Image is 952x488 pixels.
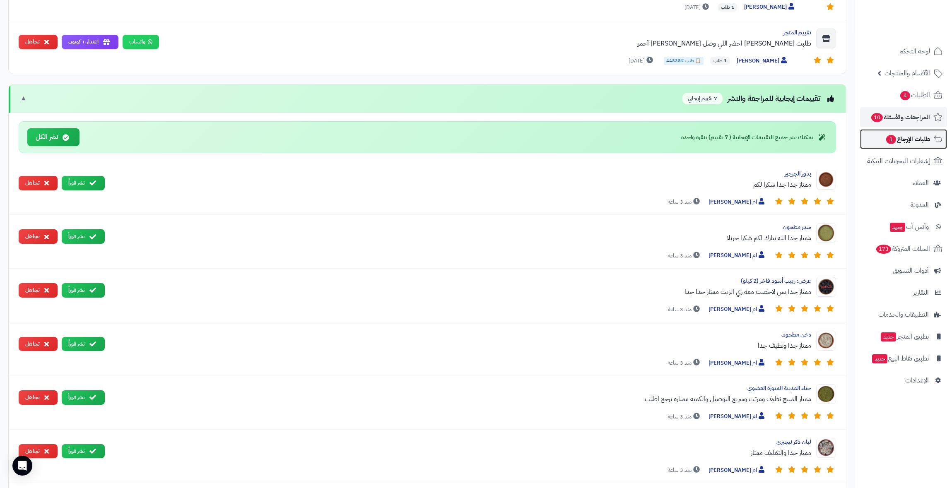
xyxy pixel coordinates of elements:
[905,375,929,386] span: الإعدادات
[709,412,766,421] span: ام [PERSON_NAME]
[62,283,105,298] button: نشر فوراً
[893,265,929,276] span: أدوات التسويق
[860,239,947,259] a: السلات المتروكة173
[681,133,827,142] div: يمكنك نشر جميع التقييمات الإيجابية ( 7 تقييم) بنقرة واحدة
[111,223,811,231] div: سدر مطحون
[19,176,58,190] button: تجاهل
[20,94,27,103] span: ▼
[889,221,929,233] span: وآتس آب
[899,89,930,101] span: الطلبات
[19,283,58,298] button: تجاهل
[19,229,58,244] button: تجاهل
[19,390,58,405] button: تجاهل
[166,29,811,37] div: تقييم المتجر
[62,176,105,190] button: نشر فوراً
[668,359,702,367] span: منذ 3 ساعة
[19,444,58,459] button: تجاهل
[876,245,891,254] span: 173
[860,41,947,61] a: لوحة التحكم
[816,170,836,190] img: Product
[19,337,58,351] button: تجاهل
[111,180,811,190] div: ممتاز جدا جدا شكرا لكم
[872,354,887,363] span: جديد
[111,277,811,285] div: عرض: زبيب أسود فاخر (2 كيلو)
[111,331,811,339] div: دخن مطحون
[629,57,655,65] span: [DATE]
[913,287,929,298] span: التقارير
[668,198,702,206] span: منذ 3 ساعة
[123,35,159,49] a: واتساب
[62,337,105,351] button: نشر فوراً
[62,444,105,459] button: نشر فوراً
[668,413,702,421] span: منذ 3 ساعة
[860,349,947,368] a: تطبيق نقاط البيعجديد
[860,85,947,105] a: الطلبات4
[900,91,910,100] span: 4
[709,466,766,475] span: ام [PERSON_NAME]
[111,438,811,446] div: لبان ذكر نيجيري
[875,243,930,255] span: السلات المتروكة
[860,283,947,303] a: التقارير
[885,133,930,145] span: طلبات الإرجاع
[871,113,883,122] span: 10
[709,305,766,314] span: ام [PERSON_NAME]
[62,229,105,244] button: نشر فوراً
[870,111,930,123] span: المراجعات والأسئلة
[860,370,947,390] a: الإعدادات
[860,173,947,193] a: العملاء
[860,327,947,346] a: تطبيق المتجرجديد
[111,341,811,351] div: ممتاز جدا ونظيف جدا
[911,199,929,211] span: المدونة
[737,57,789,65] span: [PERSON_NAME]
[886,135,896,144] span: 1
[878,309,929,320] span: التطبيقات والخدمات
[682,93,723,105] span: 7 تقييم إيجابي
[744,3,796,12] span: [PERSON_NAME]
[668,305,702,314] span: منذ 3 ساعة
[27,128,80,146] button: نشر الكل
[111,394,811,404] div: ممتاز المنتج نظيف ومرتب وسريع التوصيل والكميه ممتازه برجع اطلب
[890,223,905,232] span: جديد
[166,38,811,48] div: طلبت [PERSON_NAME] اخضر اللي وصل [PERSON_NAME] أحمر
[12,456,32,476] div: Open Intercom Messenger
[111,233,811,243] div: ممتاز جدا الله يبارك لكم شكرا جزيلا
[880,331,929,342] span: تطبيق المتجر
[682,93,836,105] div: تقييمات إيجابية للمراجعة والنشر
[816,384,836,404] img: Product
[860,129,947,149] a: طلبات الإرجاع1
[871,353,929,364] span: تطبيق نقاط البيع
[718,3,737,12] span: 1 طلب
[111,287,811,297] div: ممتاز جدا بس لاحضت معه زي الزيت ممتاز جدا جدا
[867,155,930,167] span: إشعارات التحويلات البنكية
[709,198,766,207] span: ام [PERSON_NAME]
[111,384,811,392] div: حناء المدينة المنورة العضوي
[709,251,766,260] span: ام [PERSON_NAME]
[664,57,704,65] span: 📋 طلب #44838
[885,67,930,79] span: الأقسام والمنتجات
[62,35,118,49] button: اعتذار + كوبون
[860,217,947,237] a: وآتس آبجديد
[684,3,711,12] span: [DATE]
[111,170,811,178] div: بذور الجرجير
[860,195,947,215] a: المدونة
[913,177,929,189] span: العملاء
[668,252,702,260] span: منذ 3 ساعة
[860,151,947,171] a: إشعارات التحويلات البنكية
[62,390,105,405] button: نشر فوراً
[816,223,836,243] img: Product
[668,466,702,474] span: منذ 3 ساعة
[860,305,947,325] a: التطبيقات والخدمات
[816,438,836,458] img: Product
[709,359,766,368] span: ام [PERSON_NAME]
[816,277,836,297] img: Product
[881,332,896,341] span: جديد
[896,23,944,41] img: logo-2.png
[19,35,58,49] button: تجاهل
[860,261,947,281] a: أدوات التسويق
[816,331,836,351] img: Product
[860,107,947,127] a: المراجعات والأسئلة10
[710,57,730,65] span: 1 طلب
[111,448,811,458] div: ممتاز جدا والتغليف ممتاز
[899,46,930,57] span: لوحة التحكم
